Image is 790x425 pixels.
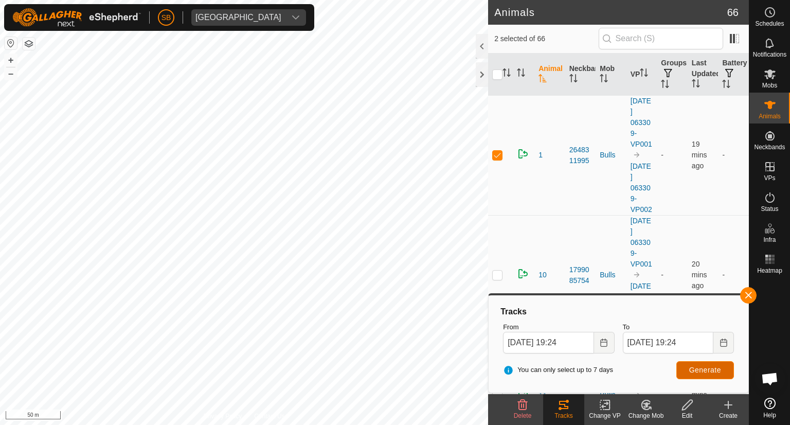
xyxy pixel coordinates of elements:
[633,151,641,159] img: to
[503,365,613,375] span: You can only select up to 7 days
[764,175,775,181] span: VPs
[755,21,784,27] span: Schedules
[625,411,667,420] div: Change Mob
[762,82,777,88] span: Mobs
[657,54,688,96] th: Groups
[692,140,707,170] span: 31 Aug 2025, 7:04 pm
[502,70,511,78] p-sorticon: Activate to sort
[688,54,719,96] th: Last Updated
[718,215,749,335] td: -
[692,260,707,290] span: 31 Aug 2025, 7:03 pm
[718,95,749,215] td: -
[503,322,614,332] label: From
[755,363,785,394] a: Open chat
[600,76,608,84] p-sorticon: Activate to sort
[161,12,171,23] span: SB
[708,411,749,420] div: Create
[623,322,734,332] label: To
[499,306,738,318] div: Tracks
[633,271,641,279] img: to
[631,282,652,333] a: [DATE] 063309-VP002
[191,9,285,26] span: Tangihanga station
[689,366,721,374] span: Generate
[761,206,778,212] span: Status
[538,76,547,84] p-sorticon: Activate to sort
[538,150,543,161] span: 1
[600,150,622,161] div: Bulls
[5,54,17,66] button: +
[661,81,669,90] p-sorticon: Activate to sort
[713,332,734,353] button: Choose Date
[23,38,35,50] button: Map Layers
[749,394,790,422] a: Help
[763,237,776,243] span: Infra
[584,411,625,420] div: Change VP
[517,268,529,280] img: returning on
[534,54,565,96] th: Animal
[594,332,615,353] button: Choose Date
[569,264,592,286] div: 1799085754
[195,13,281,22] div: [GEOGRAPHIC_DATA]
[657,95,688,215] td: -
[759,113,781,119] span: Animals
[285,9,306,26] div: dropdown trigger
[753,51,786,58] span: Notifications
[517,70,525,78] p-sorticon: Activate to sort
[5,37,17,49] button: Reset Map
[657,215,688,335] td: -
[722,81,730,90] p-sorticon: Activate to sort
[514,412,532,419] span: Delete
[640,70,648,78] p-sorticon: Activate to sort
[631,162,652,214] a: [DATE] 063309-VP002
[631,97,652,148] a: [DATE] 063309-VP001
[543,411,584,420] div: Tracks
[676,361,734,379] button: Generate
[757,268,782,274] span: Heatmap
[727,5,739,20] span: 66
[718,54,749,96] th: Battery
[538,270,547,280] span: 10
[5,67,17,80] button: –
[600,270,622,280] div: Bulls
[12,8,141,27] img: Gallagher Logo
[494,6,727,19] h2: Animals
[569,145,592,166] div: 2648311995
[596,54,626,96] th: Mob
[599,28,723,49] input: Search (S)
[494,33,598,44] span: 2 selected of 66
[569,76,578,84] p-sorticon: Activate to sort
[692,81,700,89] p-sorticon: Activate to sort
[517,387,529,400] img: returning on
[754,144,785,150] span: Neckbands
[254,412,284,421] a: Contact Us
[565,54,596,96] th: Neckband
[763,412,776,418] span: Help
[626,54,657,96] th: VP
[631,217,652,268] a: [DATE] 063309-VP001
[517,148,529,160] img: returning on
[204,412,242,421] a: Privacy Policy
[667,411,708,420] div: Edit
